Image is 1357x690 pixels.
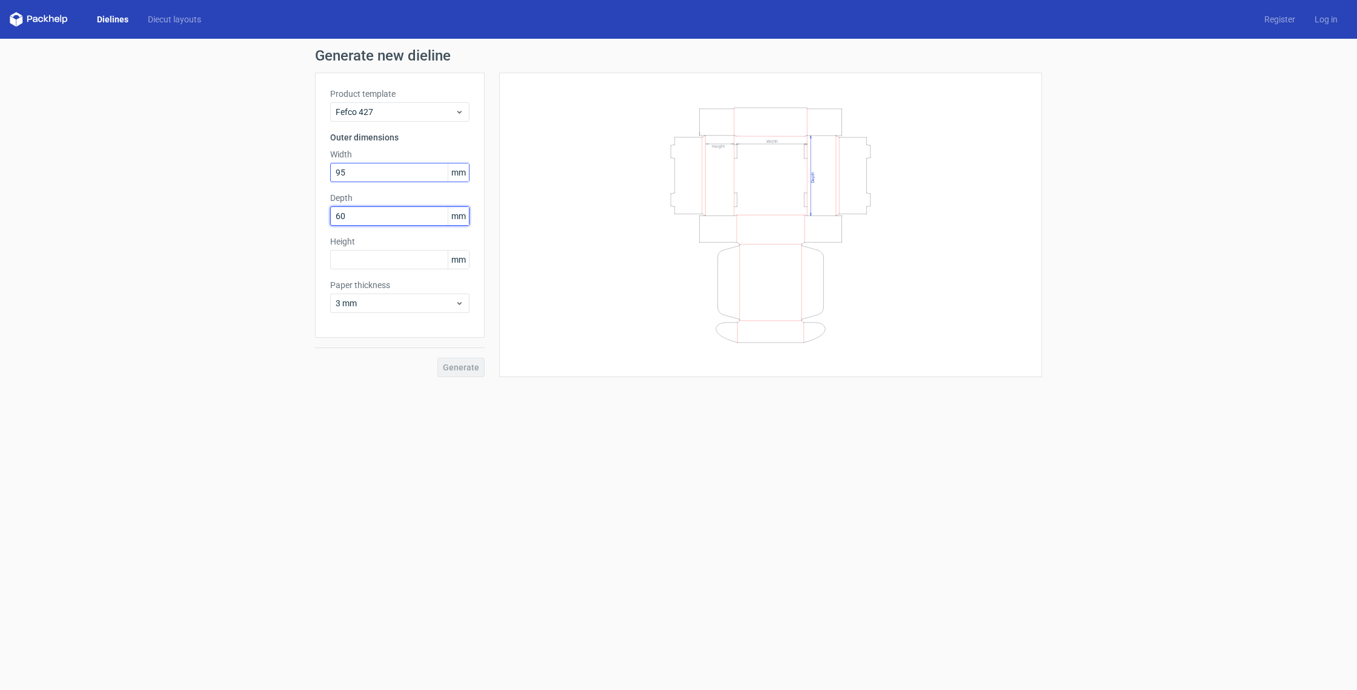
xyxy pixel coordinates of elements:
[336,106,455,118] span: Fefco 427
[330,131,469,143] h3: Outer dimensions
[1305,13,1347,25] a: Log in
[330,88,469,100] label: Product template
[315,48,1042,63] h1: Generate new dieline
[330,148,469,160] label: Width
[766,138,778,143] text: Width
[712,143,725,148] text: Height
[448,251,469,269] span: mm
[87,13,138,25] a: Dielines
[138,13,211,25] a: Diecut layouts
[330,279,469,291] label: Paper thickness
[811,171,815,182] text: Depth
[330,192,469,204] label: Depth
[448,163,469,182] span: mm
[336,297,455,309] span: 3 mm
[330,235,469,248] label: Height
[448,207,469,225] span: mm
[1255,13,1305,25] a: Register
